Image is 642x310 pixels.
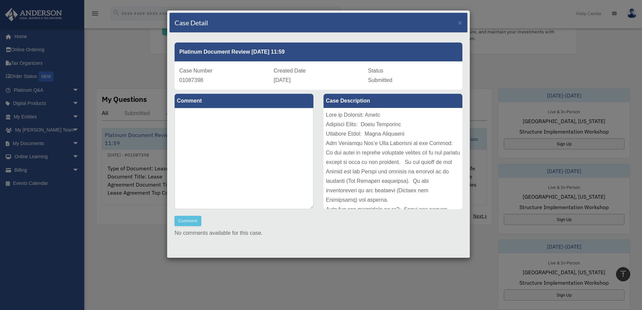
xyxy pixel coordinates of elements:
p: No comments available for this case. [175,228,462,238]
span: Created Date [274,68,306,74]
span: × [458,19,462,26]
label: Case Description [324,94,462,108]
span: Case Number [179,68,213,74]
button: Close [458,19,462,26]
div: Lore ip Dolorsit: Ametc Adipisci Elits: Doeiu Temporinc Utlabore Etdol: Magna Aliquaeni Adm Venia... [324,108,462,209]
span: [DATE] [274,77,291,83]
h4: Case Detail [175,18,208,27]
span: Status [368,68,383,74]
span: Submitted [368,77,392,83]
button: Comment [175,216,201,226]
span: 01087398 [179,77,203,83]
label: Comment [175,94,313,108]
div: Platinum Document Review [DATE] 11:59 [175,43,462,61]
